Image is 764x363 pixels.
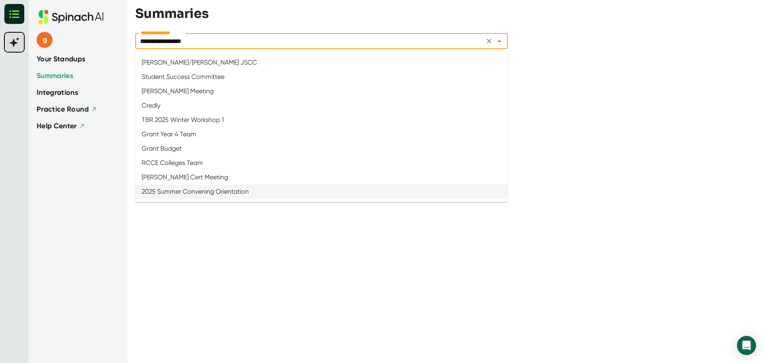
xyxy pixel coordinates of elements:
[135,156,508,170] li: RCCE Colleges Team
[135,127,508,141] li: Grant Year 4 Team
[37,32,53,48] span: g
[37,104,97,115] button: Practice Round
[135,84,508,98] li: [PERSON_NAME] Meeting
[483,35,495,47] button: Clear
[737,336,756,355] div: Open Intercom Messenger
[135,141,508,156] li: Grant Budget
[135,170,508,184] li: [PERSON_NAME] Cert Meeting
[37,71,73,81] button: Summaries
[494,35,505,47] button: Close
[135,55,508,70] li: [PERSON_NAME]/[PERSON_NAME] JSCC
[135,113,508,127] li: TBR 2025 Winter Workshop 1
[135,184,508,199] li: 2025 Summer Convening Orientation
[37,105,89,114] span: Practice Round
[37,54,86,65] button: Your Standups
[37,87,78,98] button: Integrations
[135,70,508,84] li: Student Success Committee
[135,6,209,21] h3: Summaries
[37,121,85,131] button: Help Center
[37,122,77,130] span: Help Center
[135,98,508,113] li: Credly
